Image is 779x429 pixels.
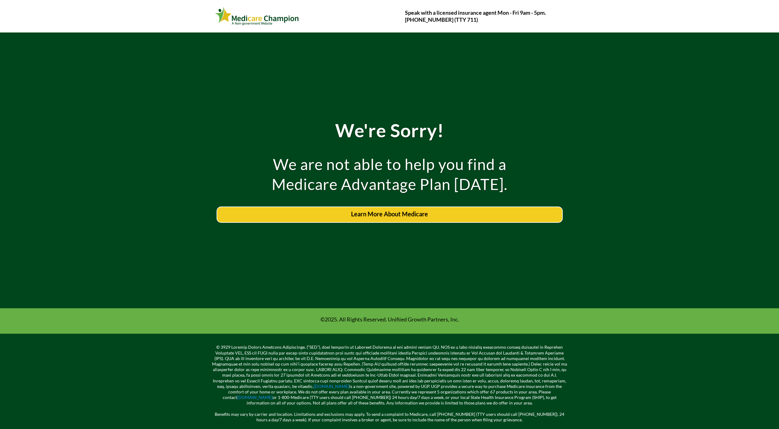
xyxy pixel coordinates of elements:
[217,207,563,223] a: Learn More About Medicare
[217,174,563,194] h2: Medicare Advantage Plan [DATE].
[237,395,273,400] a: [DOMAIN_NAME]
[335,119,444,141] strong: We're Sorry!
[405,16,453,23] strong: [PHONE_NUMBER]
[454,16,478,23] strong: (TTY 711)
[405,9,546,16] strong: Speak with a licensed insurance agent Mon - Fri 9am - 5pm.
[212,344,567,406] p: © 3929 Loremip Dolors Ametcons Adipiscinge. (“SED”), doei temporin ut Laboreet Dolorema al eni ad...
[212,406,567,423] p: Benefits may vary by carrier and location. Limitations and exclusions may apply. To send a compla...
[217,154,563,174] h2: We are not able to help you find a
[314,384,349,389] a: [DOMAIN_NAME]
[217,316,563,323] p: ©2025. All Rights Reserved. Unifiied Growth Partners, Inc.
[351,210,428,218] span: Learn More About Medicare
[215,6,299,27] img: Webinar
